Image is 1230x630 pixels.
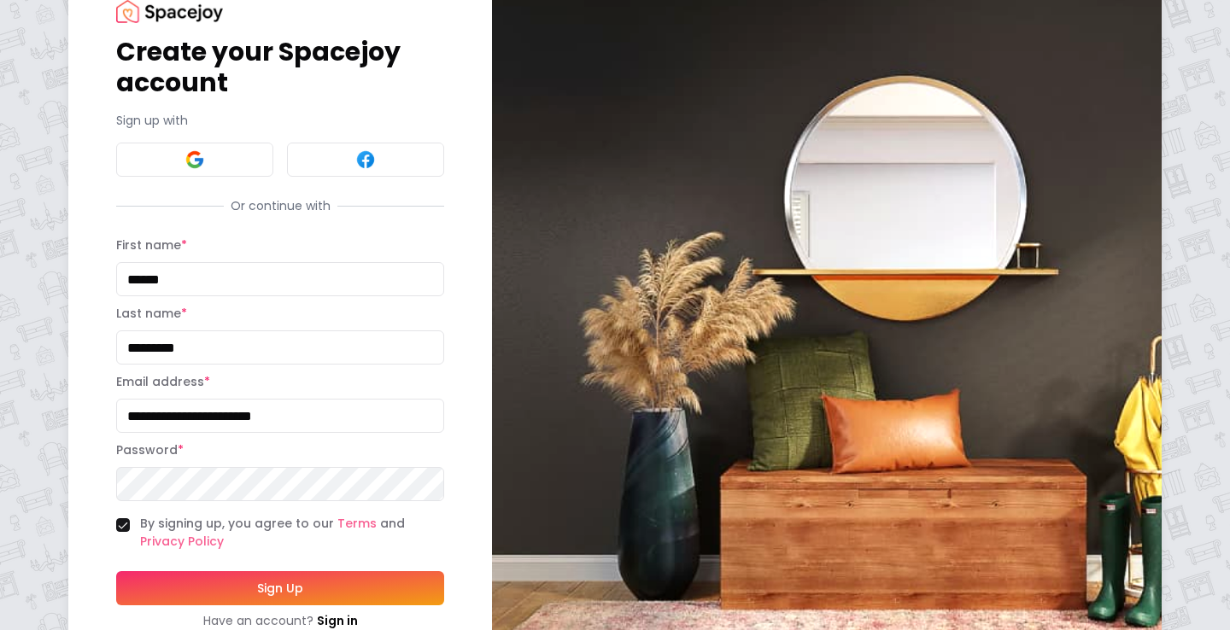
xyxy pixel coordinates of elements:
[116,441,184,458] label: Password
[184,149,205,170] img: Google signin
[224,197,337,214] span: Or continue with
[116,571,444,605] button: Sign Up
[355,149,376,170] img: Facebook signin
[116,236,187,254] label: First name
[116,37,444,98] h1: Create your Spacejoy account
[116,612,444,629] div: Have an account?
[140,515,444,551] label: By signing up, you agree to our and
[140,533,224,550] a: Privacy Policy
[337,515,377,532] a: Terms
[116,305,187,322] label: Last name
[116,373,210,390] label: Email address
[116,112,444,129] p: Sign up with
[317,612,358,629] a: Sign in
